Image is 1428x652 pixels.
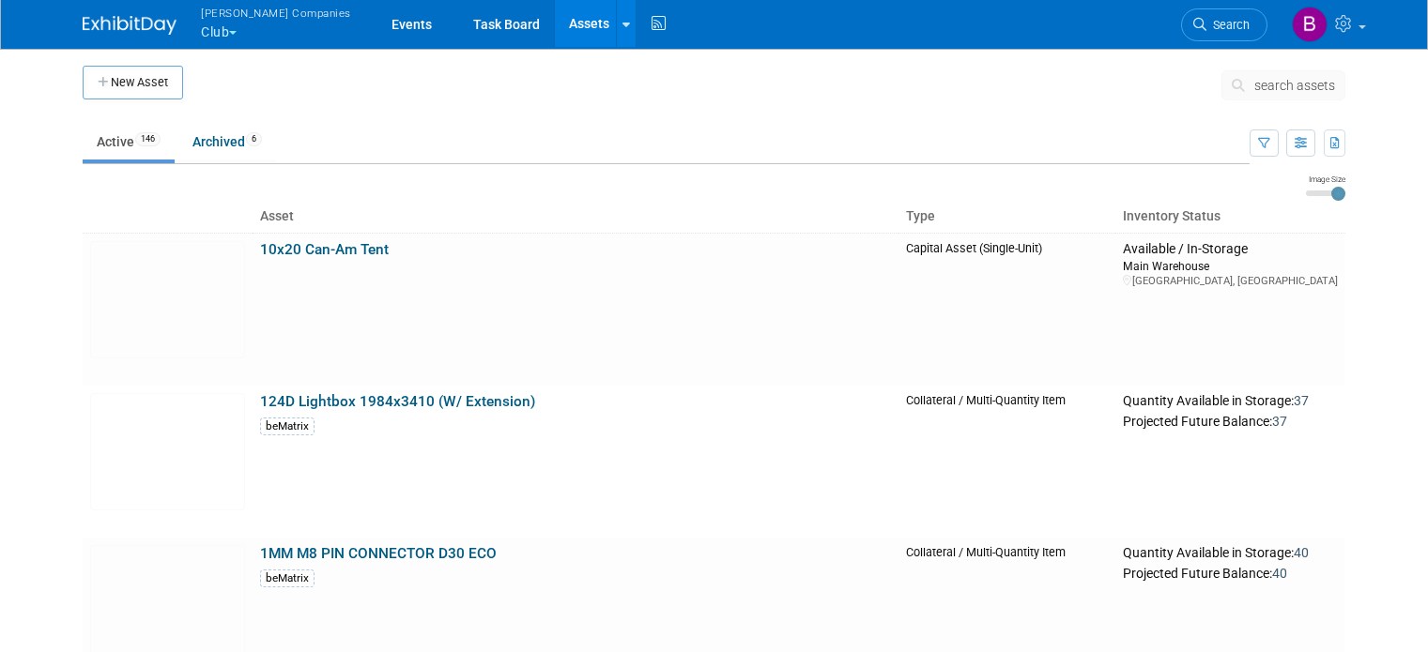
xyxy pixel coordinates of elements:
[1272,566,1287,581] span: 40
[1181,8,1267,41] a: Search
[1272,414,1287,429] span: 37
[1221,70,1345,100] button: search assets
[1294,393,1309,408] span: 37
[178,124,276,159] a: Archived6
[1306,174,1345,185] div: Image Size
[260,417,315,435] div: beMatrix
[898,201,1115,233] th: Type
[253,201,898,233] th: Asset
[1292,7,1328,42] img: Barbara Brzezinska
[260,241,389,258] a: 10x20 Can-Am Tent
[260,393,535,410] a: 124D Lightbox 1984x3410 (W/ Extension)
[1123,545,1338,562] div: Quantity Available in Storage:
[83,124,175,159] a: Active146
[83,66,183,99] button: New Asset
[1123,562,1338,583] div: Projected Future Balance:
[1123,410,1338,431] div: Projected Future Balance:
[1123,258,1338,274] div: Main Warehouse
[898,233,1115,386] td: Capital Asset (Single-Unit)
[1123,274,1338,288] div: [GEOGRAPHIC_DATA], [GEOGRAPHIC_DATA]
[1123,241,1338,258] div: Available / In-Storage
[898,386,1115,538] td: Collateral / Multi-Quantity Item
[135,132,161,146] span: 146
[1254,78,1335,93] span: search assets
[246,132,262,146] span: 6
[1206,18,1250,32] span: Search
[1123,393,1338,410] div: Quantity Available in Storage:
[201,3,351,23] span: [PERSON_NAME] Companies
[83,16,177,35] img: ExhibitDay
[260,569,315,587] div: beMatrix
[1294,545,1309,560] span: 40
[260,545,497,562] a: 1MM M8 PIN CONNECTOR D30 ECO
